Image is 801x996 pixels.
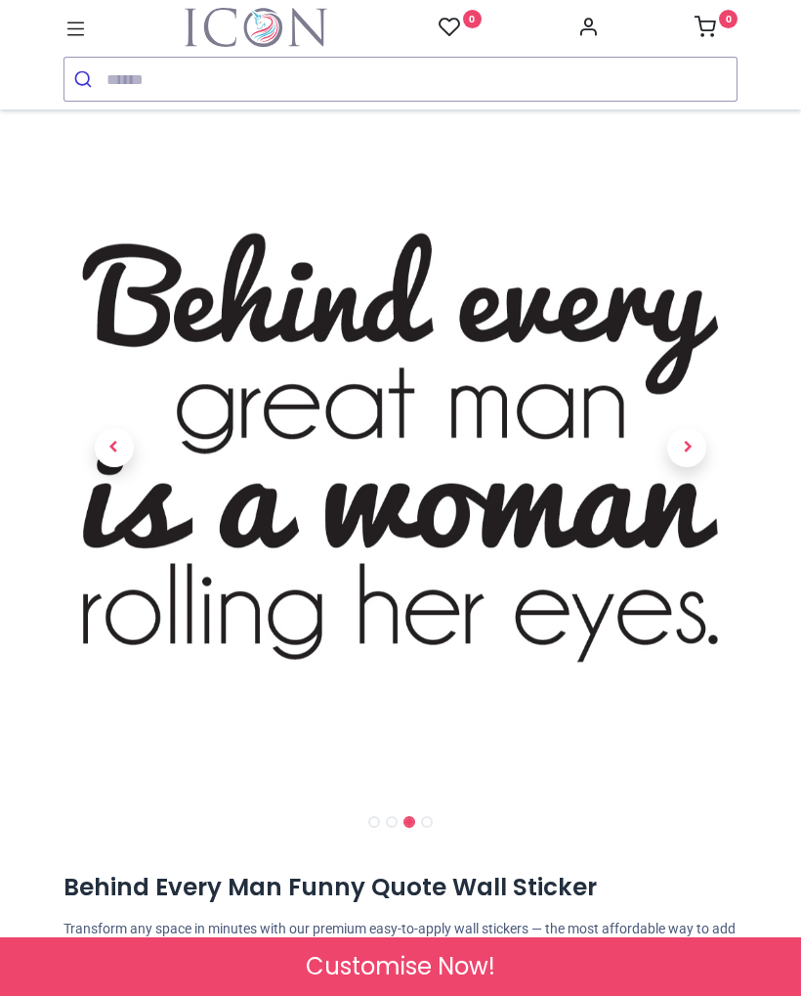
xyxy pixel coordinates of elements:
[439,16,482,40] a: 0
[667,428,706,467] span: Next
[95,428,134,467] span: Previous
[63,920,738,958] p: Transform any space in minutes with our premium easy-to-apply wall stickers — the most affordable...
[306,950,495,983] span: Customise Now!
[63,110,738,785] img: WS-43073-03
[63,211,165,683] a: Previous
[185,8,327,47] img: Icon Wall Stickers
[577,22,599,37] a: Account Info
[63,871,738,904] h1: Behind Every Man Funny Quote Wall Sticker
[64,58,106,101] button: Submit
[719,10,738,28] sup: 0
[185,8,327,47] a: Logo of Icon Wall Stickers
[463,10,482,28] sup: 0
[695,22,738,37] a: 0
[637,211,738,683] a: Next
